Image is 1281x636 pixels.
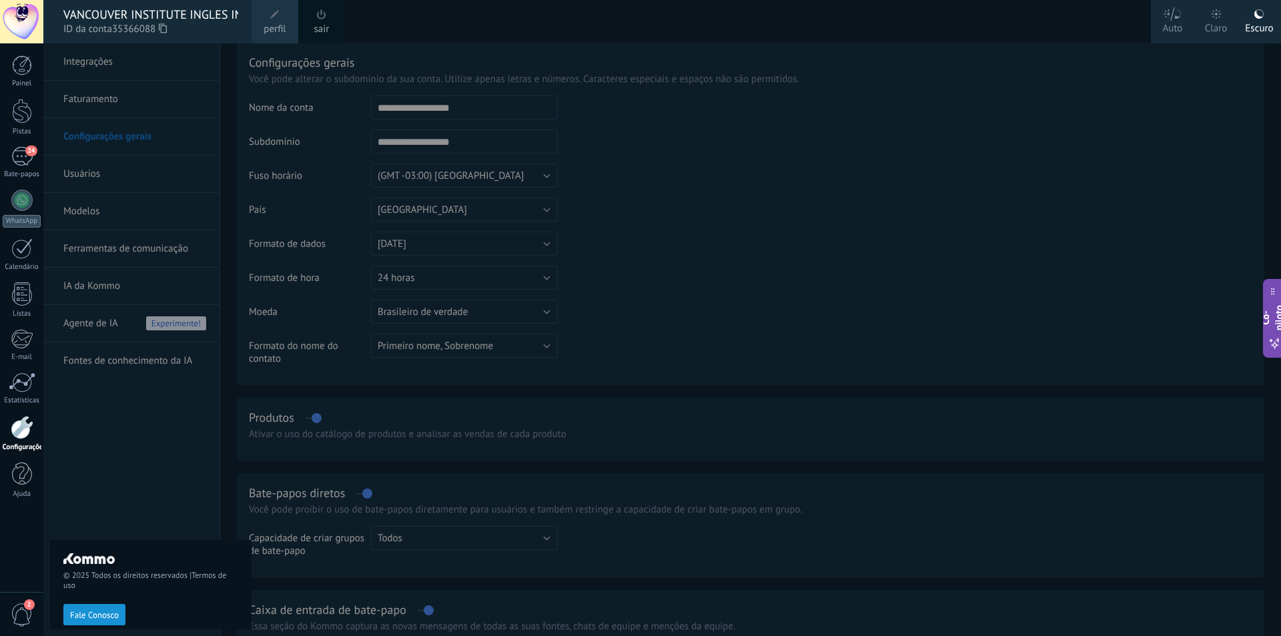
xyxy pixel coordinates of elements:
a: Fale Conosco [63,609,125,619]
font: Fale Conosco [70,609,119,621]
button: Fale Conosco [63,604,125,625]
a: Termos de uso [63,571,226,591]
font: Calendário [5,262,38,272]
font: Painel [12,79,31,88]
font: VANCOUVER INSTITUTE INGLES INTERNACIONAL LTDA [63,7,346,22]
font: Bate-papos [4,170,39,179]
font: 2 [27,600,31,609]
font: ID da conta [63,23,112,35]
font: Configurações [3,442,47,452]
font: 35366088 [112,23,155,35]
a: sair [314,22,330,37]
font: Auto [1163,22,1183,35]
font: E-mail [11,352,31,362]
font: WhatsApp [6,216,37,226]
font: © 2025 Todos os direitos reservados | [63,571,191,581]
font: perfil [264,23,286,35]
font: Listas [13,309,31,318]
font: Claro [1205,22,1228,35]
font: Estatísticas [4,396,39,405]
font: Escuro [1245,22,1273,35]
font: 24 [27,146,35,155]
font: Pistas [13,127,31,136]
font: Ajuda [13,489,31,499]
font: sair [314,23,330,35]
